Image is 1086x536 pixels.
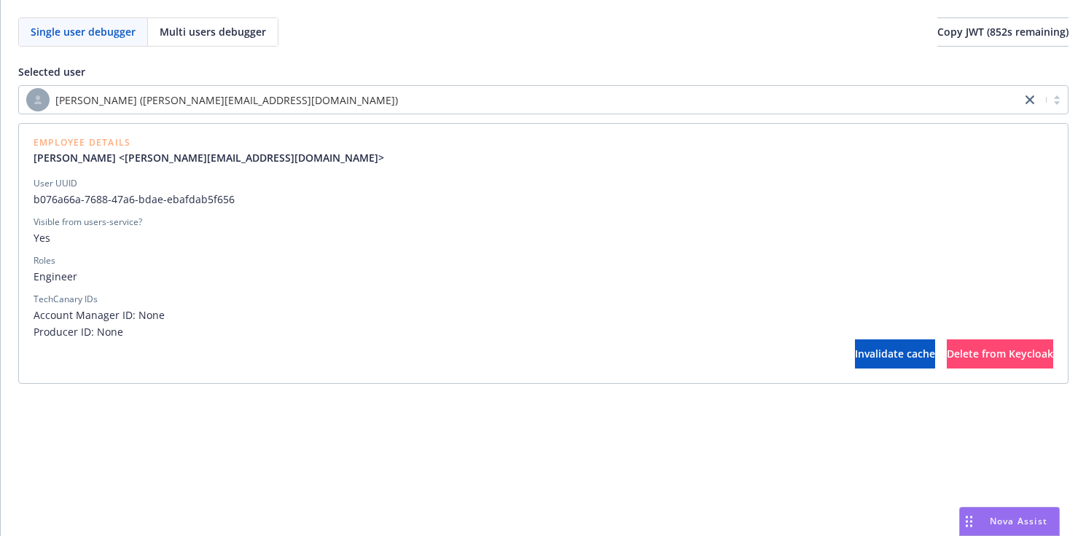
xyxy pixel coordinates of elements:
button: Delete from Keycloak [947,339,1053,368]
button: Copy JWT (852s remaining) [937,17,1069,47]
span: Nova Assist [990,515,1047,527]
span: [PERSON_NAME] ([PERSON_NAME][EMAIL_ADDRESS][DOMAIN_NAME]) [26,88,1014,111]
span: Copy JWT ( 852 s remaining) [937,25,1069,39]
span: Yes [34,230,1053,245]
div: User UUID [34,177,77,190]
span: b076a66a-7688-47a6-bdae-ebafdab5f656 [34,192,1053,207]
div: Drag to move [960,508,978,535]
a: close [1021,91,1039,109]
span: Invalidate cache [855,347,935,360]
span: Delete from Keycloak [947,347,1053,360]
span: Selected user [18,65,85,79]
span: Single user debugger [31,24,136,39]
button: Invalidate cache [855,339,935,368]
span: Employee Details [34,138,396,147]
span: Multi users debugger [160,24,266,39]
span: Engineer [34,269,1053,284]
span: Account Manager ID: None [34,307,1053,323]
div: Roles [34,254,55,267]
button: Nova Assist [959,507,1060,536]
div: TechCanary IDs [34,293,98,306]
div: Visible from users-service? [34,216,142,229]
a: [PERSON_NAME] <[PERSON_NAME][EMAIL_ADDRESS][DOMAIN_NAME]> [34,150,396,165]
span: Producer ID: None [34,324,1053,339]
span: [PERSON_NAME] ([PERSON_NAME][EMAIL_ADDRESS][DOMAIN_NAME]) [55,92,398,108]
